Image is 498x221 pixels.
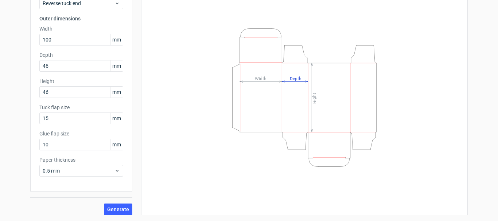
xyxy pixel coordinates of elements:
[39,15,123,22] h3: Outer dimensions
[39,104,123,111] label: Tuck flap size
[39,25,123,32] label: Width
[110,87,123,98] span: mm
[110,60,123,71] span: mm
[39,156,123,163] label: Paper thickness
[110,139,123,150] span: mm
[39,78,123,85] label: Height
[110,34,123,45] span: mm
[39,130,123,137] label: Glue flap size
[43,167,114,174] span: 0.5 mm
[290,76,301,81] tspan: Depth
[110,113,123,124] span: mm
[255,76,266,81] tspan: Width
[312,92,317,105] tspan: Height
[107,207,129,212] span: Generate
[104,204,132,215] button: Generate
[39,51,123,59] label: Depth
